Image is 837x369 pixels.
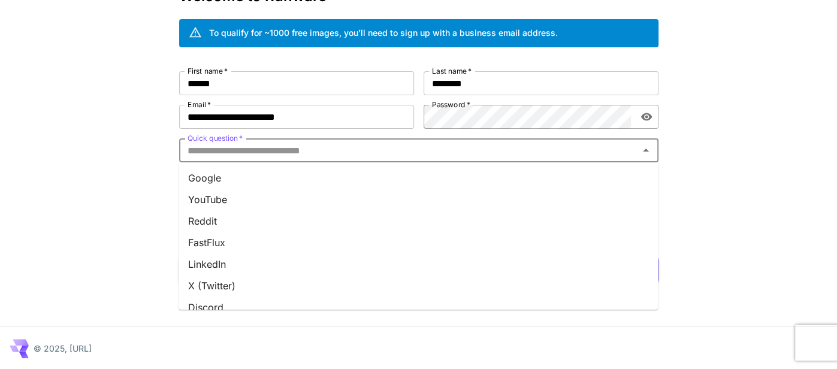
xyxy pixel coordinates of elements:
label: Email [188,99,211,110]
li: Google [179,167,658,189]
button: toggle password visibility [636,106,657,128]
li: Discord [179,297,658,318]
p: © 2025, [URL] [34,342,92,355]
div: To qualify for ~1000 free images, you’ll need to sign up with a business email address. [209,26,558,39]
li: Reddit [179,210,658,232]
label: Password [432,99,470,110]
li: X (Twitter) [179,275,658,297]
button: Close [637,142,654,159]
label: Quick question [188,133,243,143]
li: LinkedIn [179,253,658,275]
li: YouTube [179,189,658,210]
label: Last name [432,66,472,76]
label: First name [188,66,228,76]
li: FastFlux [179,232,658,253]
keeper-lock: Open Keeper Popup [618,143,633,158]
